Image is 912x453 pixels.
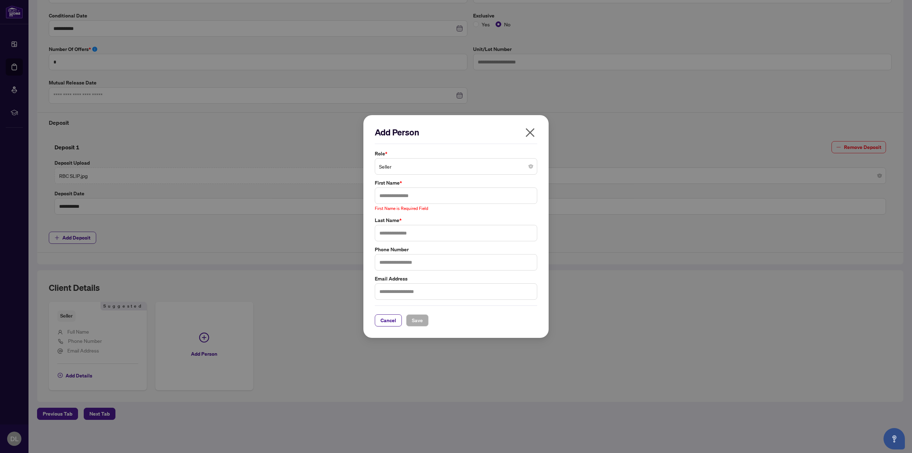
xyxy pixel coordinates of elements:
[529,164,533,169] span: close-circle
[375,216,537,224] label: Last Name
[375,206,428,211] span: First Name is Required Field
[375,179,537,187] label: First Name
[375,246,537,253] label: Phone Number
[379,160,533,173] span: Seller
[375,314,402,326] button: Cancel
[375,127,537,138] h2: Add Person
[380,315,396,326] span: Cancel
[375,150,537,158] label: Role
[524,127,536,138] span: close
[406,314,429,326] button: Save
[375,275,537,283] label: Email Address
[883,428,905,449] button: Open asap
